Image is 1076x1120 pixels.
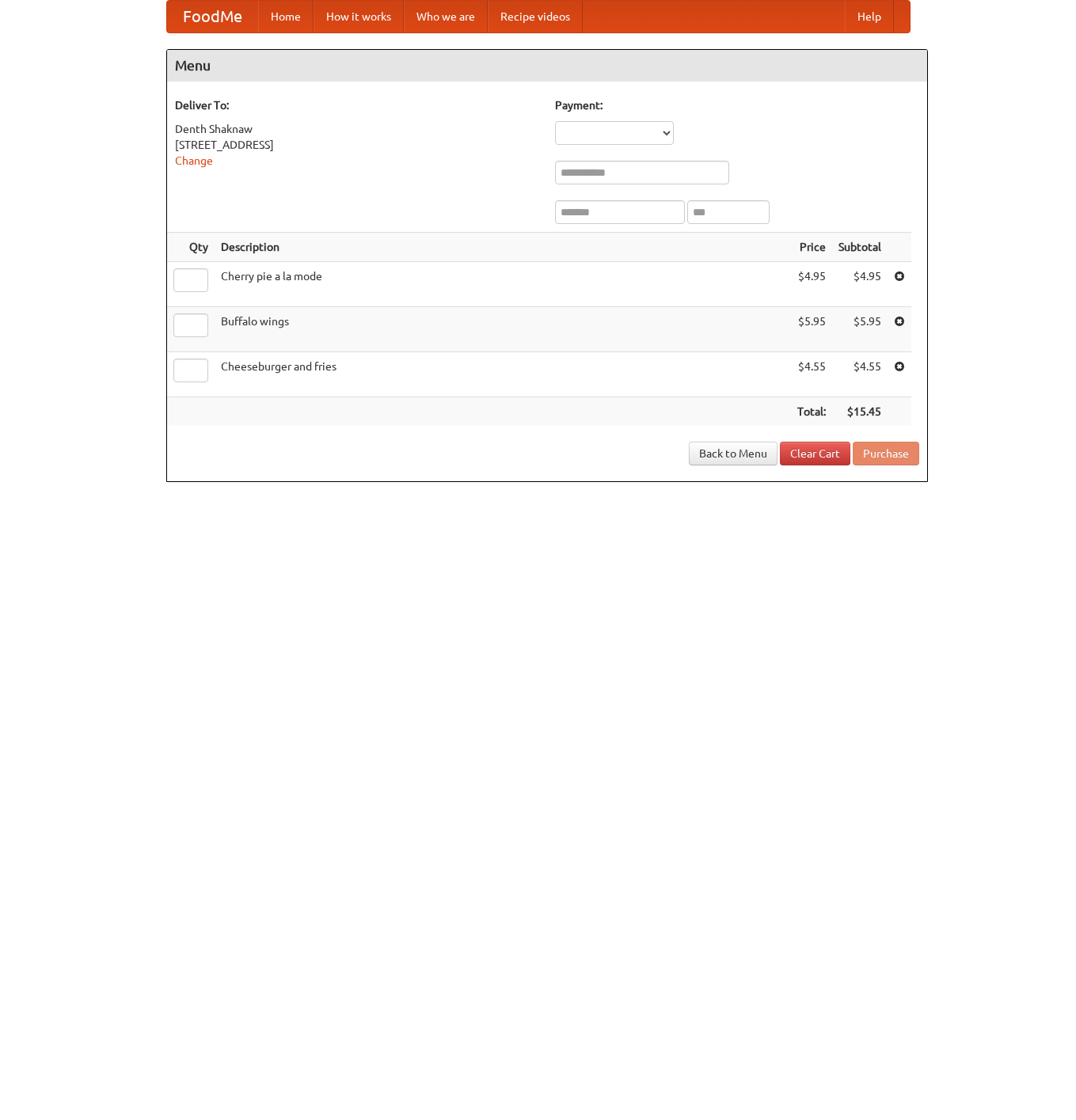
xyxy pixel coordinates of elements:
[832,233,888,262] th: Subtotal
[780,442,850,465] a: Clear Cart
[791,352,832,397] td: $4.55
[832,397,888,427] th: $15.45
[215,352,791,397] td: Cheeseburger and fries
[791,307,832,352] td: $5.95
[689,442,778,465] a: Back to Menu
[175,97,539,113] h5: Deliver To:
[853,442,919,465] button: Purchase
[167,50,927,82] h4: Menu
[167,233,215,262] th: Qty
[832,262,888,307] td: $4.95
[215,307,791,352] td: Buffalo wings
[791,233,832,262] th: Price
[845,1,894,32] a: Help
[832,352,888,397] td: $4.55
[488,1,583,32] a: Recipe videos
[791,397,832,427] th: Total:
[167,1,258,32] a: FoodMe
[404,1,488,32] a: Who we are
[175,121,539,137] div: Denth Shaknaw
[832,307,888,352] td: $5.95
[555,97,919,113] h5: Payment:
[175,137,539,153] div: [STREET_ADDRESS]
[258,1,314,32] a: Home
[175,154,213,167] a: Change
[791,262,832,307] td: $4.95
[314,1,404,32] a: How it works
[215,262,791,307] td: Cherry pie a la mode
[215,233,791,262] th: Description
